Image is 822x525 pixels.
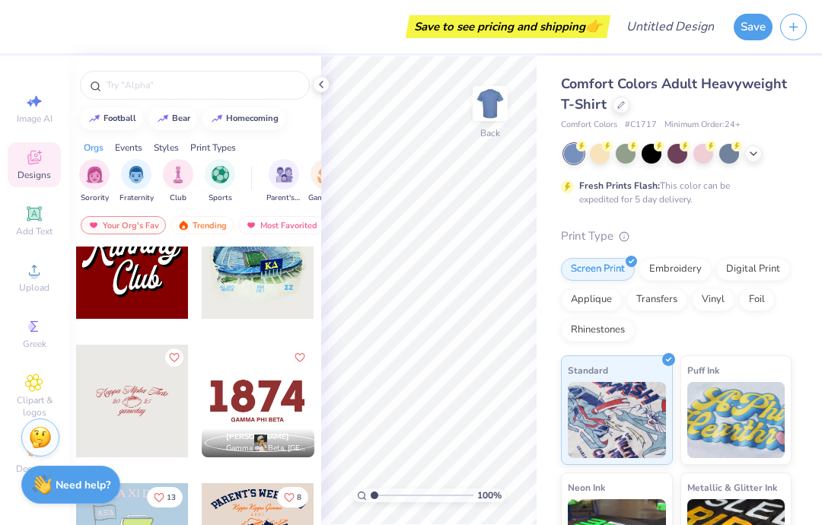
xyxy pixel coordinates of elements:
[18,169,51,181] span: Designs
[561,258,635,281] div: Screen Print
[297,494,301,501] span: 8
[561,119,617,132] span: Comfort Colors
[212,166,229,183] img: Sports Image
[480,126,500,140] div: Back
[568,362,608,378] span: Standard
[475,88,505,119] img: Back
[202,107,285,130] button: homecoming
[266,159,301,204] button: filter button
[105,78,300,93] input: Try "Alpha"
[477,488,502,502] span: 100 %
[163,159,193,204] div: filter for Club
[226,431,289,442] span: [PERSON_NAME]
[80,107,143,130] button: football
[119,159,154,204] button: filter button
[409,15,607,38] div: Save to see pricing and shipping
[147,487,183,508] button: Like
[88,220,100,231] img: most_fav.gif
[205,159,235,204] div: filter for Sports
[119,159,154,204] div: filter for Fraternity
[19,282,49,294] span: Upload
[165,348,183,367] button: Like
[170,166,186,183] img: Club Image
[8,394,61,418] span: Clipart & logos
[664,119,741,132] span: Minimum Order: 24 +
[687,479,777,495] span: Metallic & Glitter Ink
[561,75,787,113] span: Comfort Colors Adult Heavyweight T-Shirt
[739,288,775,311] div: Foil
[579,179,766,206] div: This color can be expedited for 5 day delivery.
[157,114,169,123] img: trend_line.gif
[167,494,176,501] span: 13
[277,487,308,508] button: Like
[16,463,53,475] span: Decorate
[561,319,635,342] div: Rhinestones
[579,180,660,192] strong: Fresh Prints Flash:
[561,288,622,311] div: Applique
[56,478,110,492] strong: Need help?
[226,443,308,454] span: Gamma Phi Beta, [GEOGRAPHIC_DATA][US_STATE]
[687,382,785,458] img: Puff Ink
[625,119,657,132] span: # C1717
[226,114,279,123] div: homecoming
[119,192,154,204] span: Fraternity
[626,288,687,311] div: Transfers
[238,216,324,234] div: Most Favorited
[568,479,605,495] span: Neon Ink
[172,114,190,123] div: bear
[170,216,234,234] div: Trending
[81,216,166,234] div: Your Org's Fav
[614,11,726,42] input: Untitled Design
[84,141,104,154] div: Orgs
[154,141,179,154] div: Styles
[568,382,666,458] img: Standard
[211,114,223,123] img: trend_line.gif
[177,220,190,231] img: trending.gif
[308,159,343,204] div: filter for Game Day
[692,288,734,311] div: Vinyl
[16,225,53,237] span: Add Text
[163,159,193,204] button: filter button
[687,362,719,378] span: Puff Ink
[23,338,46,350] span: Greek
[17,113,53,125] span: Image AI
[190,141,236,154] div: Print Types
[716,258,790,281] div: Digital Print
[79,159,110,204] button: filter button
[148,107,197,130] button: bear
[276,166,293,183] img: Parent's Weekend Image
[585,17,602,35] span: 👉
[308,192,343,204] span: Game Day
[170,192,186,204] span: Club
[79,159,110,204] div: filter for Sorority
[308,159,343,204] button: filter button
[86,166,104,183] img: Sorority Image
[266,159,301,204] div: filter for Parent's Weekend
[561,228,792,245] div: Print Type
[209,192,232,204] span: Sports
[317,166,335,183] img: Game Day Image
[104,114,136,123] div: football
[639,258,712,281] div: Embroidery
[115,141,142,154] div: Events
[81,192,109,204] span: Sorority
[128,166,145,183] img: Fraternity Image
[205,159,235,204] button: filter button
[291,348,309,367] button: Like
[734,14,773,40] button: Save
[266,192,301,204] span: Parent's Weekend
[245,220,257,231] img: most_fav.gif
[88,114,100,123] img: trend_line.gif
